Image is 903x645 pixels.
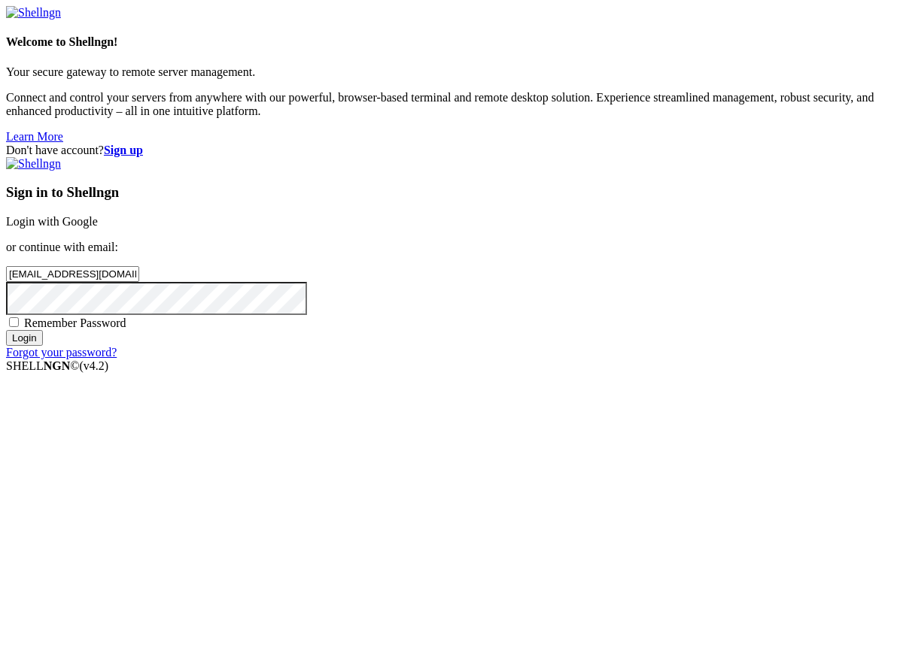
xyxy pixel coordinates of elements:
h3: Sign in to Shellngn [6,184,897,201]
a: Forgot your password? [6,346,117,359]
span: SHELL © [6,359,108,372]
p: or continue with email: [6,241,897,254]
span: Remember Password [24,316,126,329]
span: 4.2.0 [80,359,109,372]
div: Don't have account? [6,144,897,157]
p: Your secure gateway to remote server management. [6,65,897,79]
img: Shellngn [6,157,61,171]
a: Sign up [104,144,143,156]
p: Connect and control your servers from anywhere with our powerful, browser-based terminal and remo... [6,91,897,118]
h4: Welcome to Shellngn! [6,35,897,49]
a: Learn More [6,130,63,143]
input: Remember Password [9,317,19,327]
a: Login with Google [6,215,98,228]
b: NGN [44,359,71,372]
img: Shellngn [6,6,61,20]
input: Login [6,330,43,346]
input: Email address [6,266,139,282]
